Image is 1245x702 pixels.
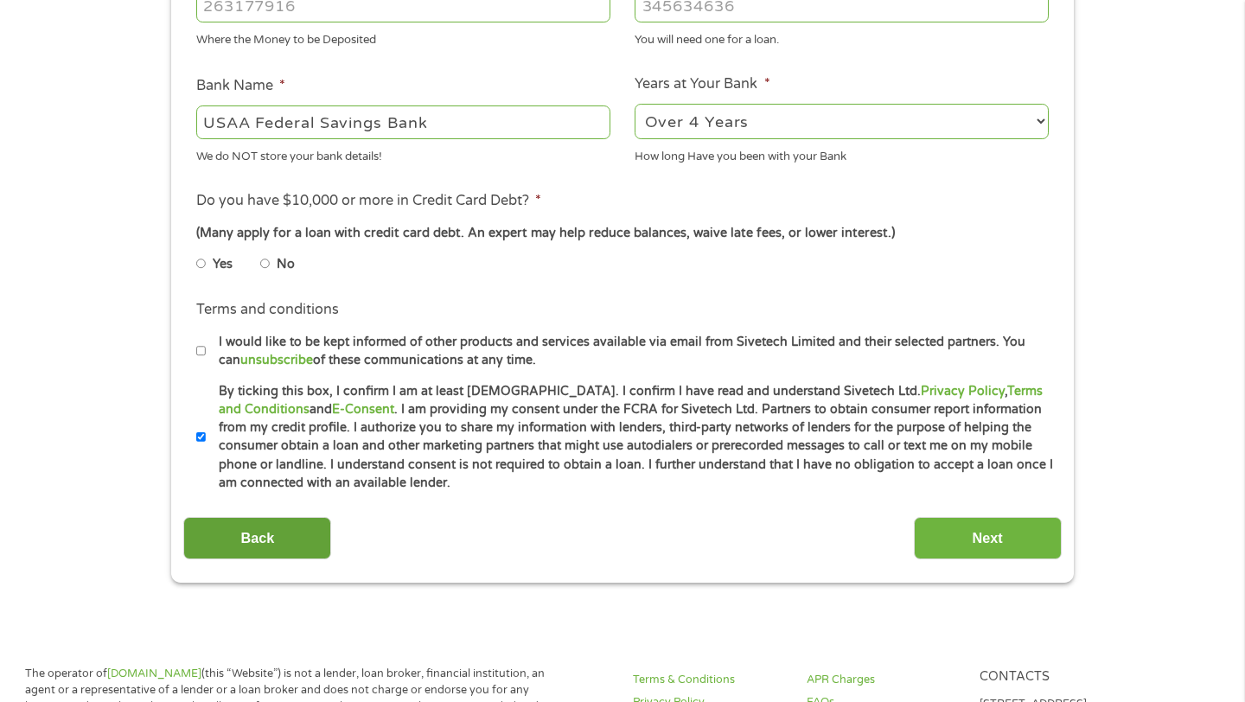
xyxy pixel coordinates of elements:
a: unsubscribe [240,353,313,367]
a: APR Charges [807,672,959,688]
label: I would like to be kept informed of other products and services available via email from Sivetech... [206,333,1054,370]
input: Back [183,517,331,559]
div: We do NOT store your bank details! [196,142,610,165]
h4: Contacts [980,669,1132,686]
label: Bank Name [196,77,285,95]
label: Terms and conditions [196,301,339,319]
a: E-Consent [332,402,394,417]
a: Terms and Conditions [219,384,1043,417]
label: No [277,255,295,274]
a: Terms & Conditions [633,672,785,688]
label: Do you have $10,000 or more in Credit Card Debt? [196,192,541,210]
label: Yes [213,255,233,274]
label: By ticking this box, I confirm I am at least [DEMOGRAPHIC_DATA]. I confirm I have read and unders... [206,382,1054,493]
input: Next [914,517,1062,559]
a: [DOMAIN_NAME] [107,667,201,680]
div: (Many apply for a loan with credit card debt. An expert may help reduce balances, waive late fees... [196,224,1049,243]
div: You will need one for a loan. [635,26,1049,49]
label: Years at Your Bank [635,75,769,93]
a: Privacy Policy [921,384,1005,399]
div: How long Have you been with your Bank [635,142,1049,165]
div: Where the Money to be Deposited [196,26,610,49]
